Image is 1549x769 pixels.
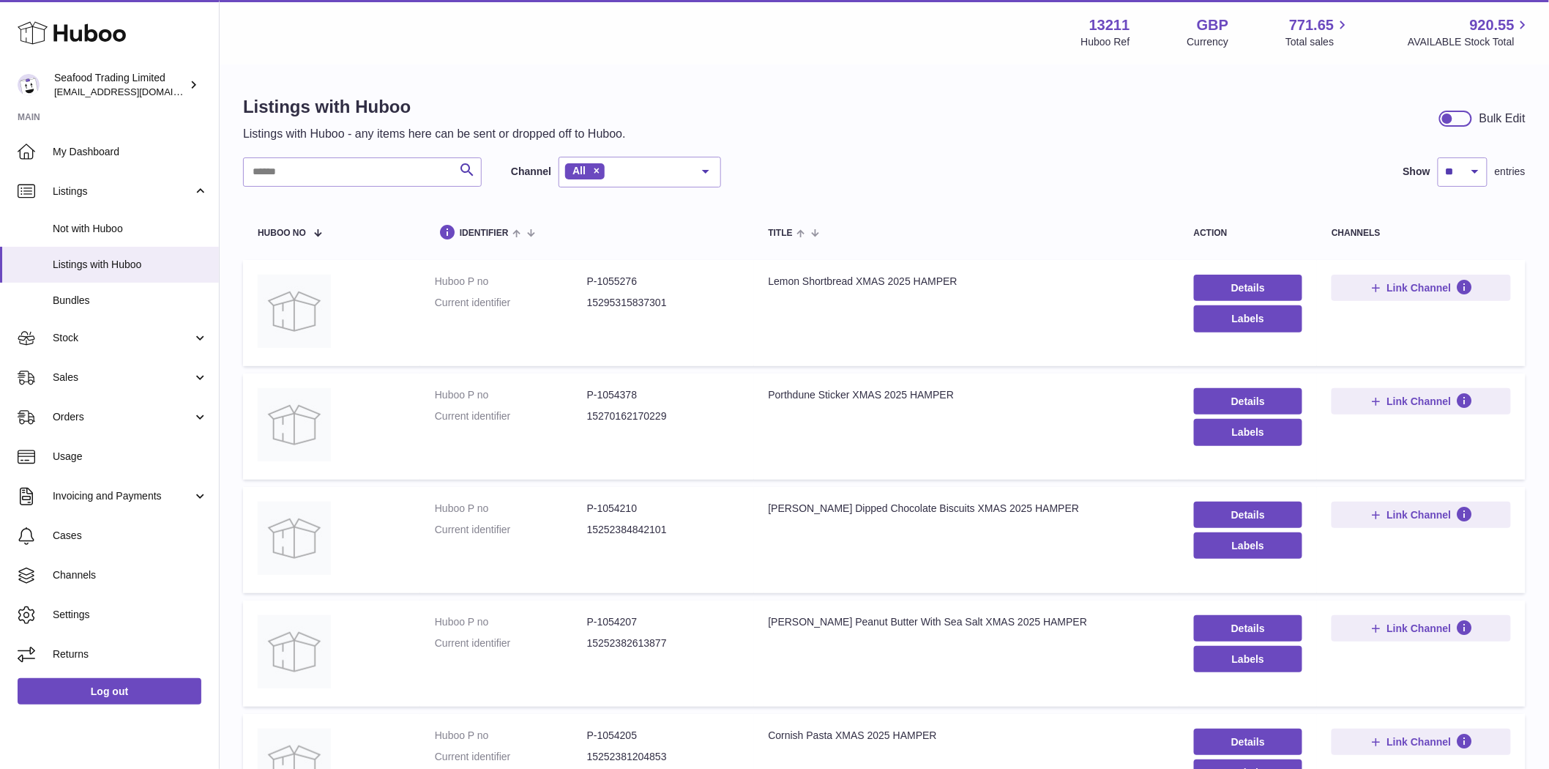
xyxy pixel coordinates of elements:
[243,95,626,119] h1: Listings with Huboo
[53,568,208,582] span: Channels
[54,71,186,99] div: Seafood Trading Limited
[587,750,739,764] dd: 15252381204853
[53,145,208,159] span: My Dashboard
[769,502,1165,516] div: [PERSON_NAME] Dipped Chocolate Biscuits XMAS 2025 HAMPER
[258,275,331,348] img: Lemon Shortbread XMAS 2025 HAMPER
[435,388,587,402] dt: Huboo P no
[769,229,793,238] span: title
[1194,229,1303,238] div: action
[1332,229,1511,238] div: channels
[1387,735,1452,748] span: Link Channel
[587,275,739,289] dd: P-1055276
[1332,615,1511,642] button: Link Channel
[53,450,208,464] span: Usage
[460,229,509,238] span: identifier
[1089,15,1130,35] strong: 13211
[53,410,193,424] span: Orders
[1387,395,1452,408] span: Link Channel
[258,615,331,688] img: Freda's Peanut Butter With Sea Salt XMAS 2025 HAMPER
[1387,622,1452,635] span: Link Channel
[1285,35,1351,49] span: Total sales
[53,647,208,661] span: Returns
[587,729,739,743] dd: P-1054205
[1495,165,1526,179] span: entries
[587,523,739,537] dd: 15252384842101
[435,615,587,629] dt: Huboo P no
[53,331,193,345] span: Stock
[1470,15,1515,35] span: 920.55
[435,523,587,537] dt: Current identifier
[1194,502,1303,528] a: Details
[258,502,331,575] img: Teoni's Dipped Chocolate Biscuits XMAS 2025 HAMPER
[1194,388,1303,415] a: Details
[53,489,193,503] span: Invoicing and Payments
[1194,419,1303,445] button: Labels
[1332,502,1511,528] button: Link Channel
[1187,35,1229,49] div: Currency
[435,502,587,516] dt: Huboo P no
[53,294,208,308] span: Bundles
[1332,729,1511,755] button: Link Channel
[435,636,587,650] dt: Current identifier
[435,296,587,310] dt: Current identifier
[435,275,587,289] dt: Huboo P no
[769,388,1165,402] div: Porthdune Sticker XMAS 2025 HAMPER
[18,74,40,96] img: internalAdmin-13211@internal.huboo.com
[1332,275,1511,301] button: Link Channel
[1081,35,1130,49] div: Huboo Ref
[1479,111,1526,127] div: Bulk Edit
[53,371,193,384] span: Sales
[258,388,331,461] img: Porthdune Sticker XMAS 2025 HAMPER
[54,86,215,97] span: [EMAIL_ADDRESS][DOMAIN_NAME]
[53,529,208,543] span: Cases
[1194,646,1303,672] button: Labels
[1332,388,1511,415] button: Link Channel
[18,678,201,705] a: Log out
[1194,532,1303,559] button: Labels
[587,409,739,423] dd: 15270162170229
[587,296,739,310] dd: 15295315837301
[587,388,739,402] dd: P-1054378
[1289,15,1334,35] span: 771.65
[435,750,587,764] dt: Current identifier
[258,229,306,238] span: Huboo no
[1408,35,1531,49] span: AVAILABLE Stock Total
[769,729,1165,743] div: Cornish Pasta XMAS 2025 HAMPER
[769,615,1165,629] div: [PERSON_NAME] Peanut Butter With Sea Salt XMAS 2025 HAMPER
[1194,615,1303,642] a: Details
[53,258,208,272] span: Listings with Huboo
[435,729,587,743] dt: Huboo P no
[53,608,208,622] span: Settings
[243,126,626,142] p: Listings with Huboo - any items here can be sent or dropped off to Huboo.
[1403,165,1430,179] label: Show
[53,185,193,198] span: Listings
[1285,15,1351,49] a: 771.65 Total sales
[1194,275,1303,301] a: Details
[1387,508,1452,521] span: Link Channel
[1197,15,1228,35] strong: GBP
[1194,729,1303,755] a: Details
[587,615,739,629] dd: P-1054207
[769,275,1165,289] div: Lemon Shortbread XMAS 2025 HAMPER
[1408,15,1531,49] a: 920.55 AVAILABLE Stock Total
[511,165,551,179] label: Channel
[587,502,739,516] dd: P-1054210
[1387,281,1452,294] span: Link Channel
[1194,305,1303,332] button: Labels
[587,636,739,650] dd: 15252382613877
[435,409,587,423] dt: Current identifier
[53,222,208,236] span: Not with Huboo
[572,165,586,177] span: All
